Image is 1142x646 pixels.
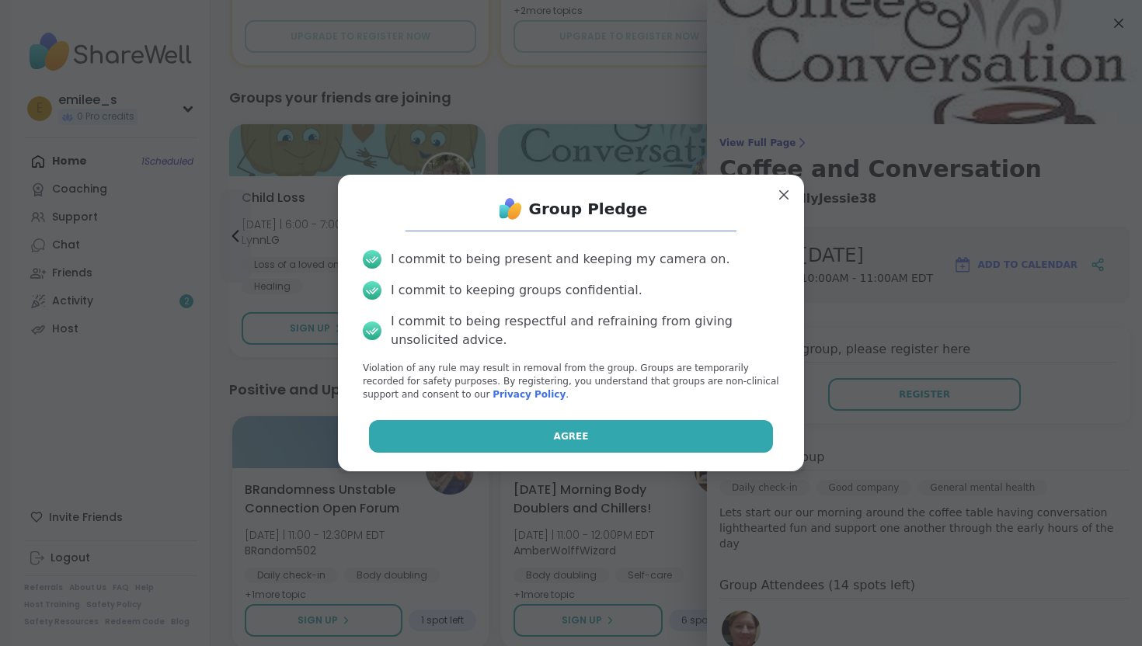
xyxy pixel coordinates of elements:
[391,250,729,269] div: I commit to being present and keeping my camera on.
[495,193,526,224] img: ShareWell Logo
[554,429,589,443] span: Agree
[493,389,566,400] a: Privacy Policy
[391,312,779,349] div: I commit to being respectful and refraining from giving unsolicited advice.
[391,281,642,300] div: I commit to keeping groups confidential.
[529,198,648,220] h1: Group Pledge
[369,420,774,453] button: Agree
[363,362,779,401] p: Violation of any rule may result in removal from the group. Groups are temporarily recorded for s...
